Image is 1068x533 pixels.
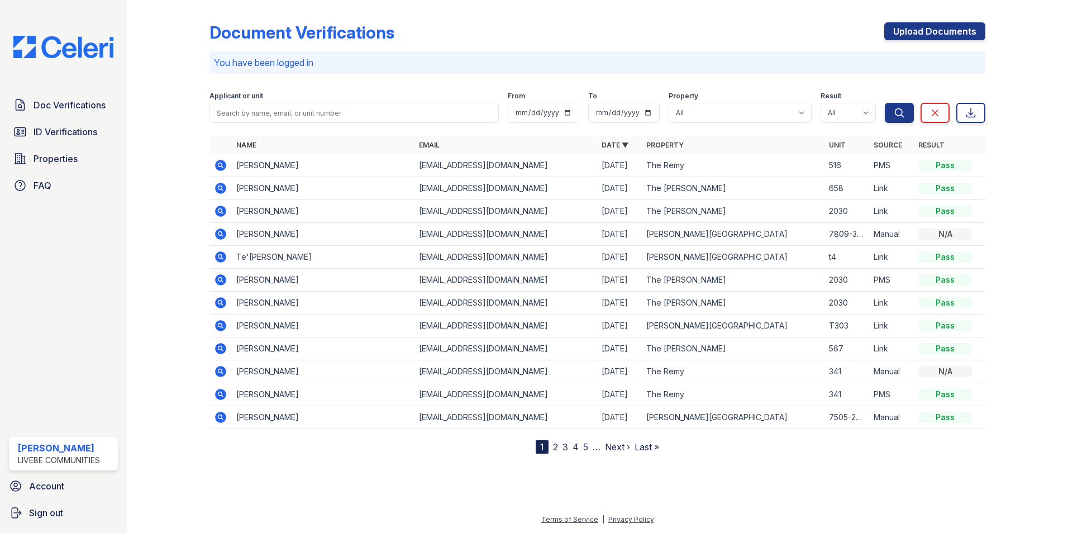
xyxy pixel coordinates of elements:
a: 3 [562,441,568,453]
td: [DATE] [597,177,642,200]
td: [DATE] [597,315,642,337]
td: [EMAIL_ADDRESS][DOMAIN_NAME] [414,337,597,360]
td: [PERSON_NAME] [232,177,414,200]
td: The [PERSON_NAME] [642,200,824,223]
span: … [593,440,600,454]
td: [EMAIL_ADDRESS][DOMAIN_NAME] [414,292,597,315]
a: Unit [829,141,846,149]
a: ID Verifications [9,121,118,143]
td: The [PERSON_NAME] [642,292,824,315]
label: Property [669,92,698,101]
div: | [602,515,604,524]
a: Next › [605,441,630,453]
td: [DATE] [597,200,642,223]
a: Source [874,141,902,149]
div: Pass [918,206,972,217]
td: [PERSON_NAME] [232,315,414,337]
a: Properties [9,147,118,170]
div: LiveBe Communities [18,455,100,466]
td: [PERSON_NAME] [232,360,414,383]
span: FAQ [34,179,51,192]
p: You have been logged in [214,56,981,69]
a: Account [4,475,122,497]
a: FAQ [9,174,118,197]
td: [PERSON_NAME][GEOGRAPHIC_DATA] [642,246,824,269]
td: [DATE] [597,337,642,360]
td: PMS [869,154,914,177]
a: Property [646,141,684,149]
td: [PERSON_NAME][GEOGRAPHIC_DATA] [642,315,824,337]
td: [DATE] [597,223,642,246]
div: Document Verifications [209,22,394,42]
td: The [PERSON_NAME] [642,177,824,200]
label: From [508,92,525,101]
td: 2030 [824,200,869,223]
a: 5 [583,441,588,453]
td: PMS [869,269,914,292]
a: Email [419,141,440,149]
a: Terms of Service [541,515,598,524]
td: [PERSON_NAME] [232,337,414,360]
a: 4 [573,441,579,453]
td: The [PERSON_NAME] [642,269,824,292]
td: Link [869,292,914,315]
td: 7809-303 [824,223,869,246]
td: [EMAIL_ADDRESS][DOMAIN_NAME] [414,246,597,269]
button: Sign out [4,502,122,524]
td: 516 [824,154,869,177]
span: Properties [34,152,78,165]
div: N/A [918,366,972,377]
a: Name [236,141,256,149]
div: Pass [918,183,972,194]
div: 1 [536,440,549,454]
td: [PERSON_NAME] [232,406,414,429]
span: Doc Verifications [34,98,106,112]
td: 658 [824,177,869,200]
td: [EMAIL_ADDRESS][DOMAIN_NAME] [414,315,597,337]
td: The [PERSON_NAME] [642,337,824,360]
td: [PERSON_NAME] [232,292,414,315]
td: [EMAIL_ADDRESS][DOMAIN_NAME] [414,177,597,200]
div: [PERSON_NAME] [18,441,100,455]
td: Link [869,246,914,269]
span: Sign out [29,506,63,520]
td: Manual [869,223,914,246]
div: Pass [918,297,972,308]
input: Search by name, email, or unit number [209,103,499,123]
a: Result [918,141,945,149]
td: 2030 [824,269,869,292]
td: [PERSON_NAME][GEOGRAPHIC_DATA] [642,223,824,246]
td: [EMAIL_ADDRESS][DOMAIN_NAME] [414,200,597,223]
td: [EMAIL_ADDRESS][DOMAIN_NAME] [414,269,597,292]
td: [PERSON_NAME] [232,154,414,177]
div: Pass [918,389,972,400]
a: Privacy Policy [608,515,654,524]
div: Pass [918,251,972,263]
a: Date ▼ [602,141,628,149]
td: [EMAIL_ADDRESS][DOMAIN_NAME] [414,223,597,246]
td: 341 [824,360,869,383]
div: Pass [918,320,972,331]
td: Te'[PERSON_NAME] [232,246,414,269]
div: Pass [918,274,972,285]
td: [EMAIL_ADDRESS][DOMAIN_NAME] [414,406,597,429]
td: PMS [869,383,914,406]
a: Last » [635,441,659,453]
td: The Remy [642,154,824,177]
td: [DATE] [597,246,642,269]
td: [PERSON_NAME] [232,223,414,246]
span: Account [29,479,64,493]
td: [DATE] [597,406,642,429]
label: To [588,92,597,101]
td: [DATE] [597,383,642,406]
div: Pass [918,412,972,423]
td: [PERSON_NAME] [232,269,414,292]
span: ID Verifications [34,125,97,139]
td: [PERSON_NAME] [232,383,414,406]
td: [DATE] [597,292,642,315]
td: T303 [824,315,869,337]
td: Manual [869,406,914,429]
a: Doc Verifications [9,94,118,116]
td: [EMAIL_ADDRESS][DOMAIN_NAME] [414,360,597,383]
td: 567 [824,337,869,360]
